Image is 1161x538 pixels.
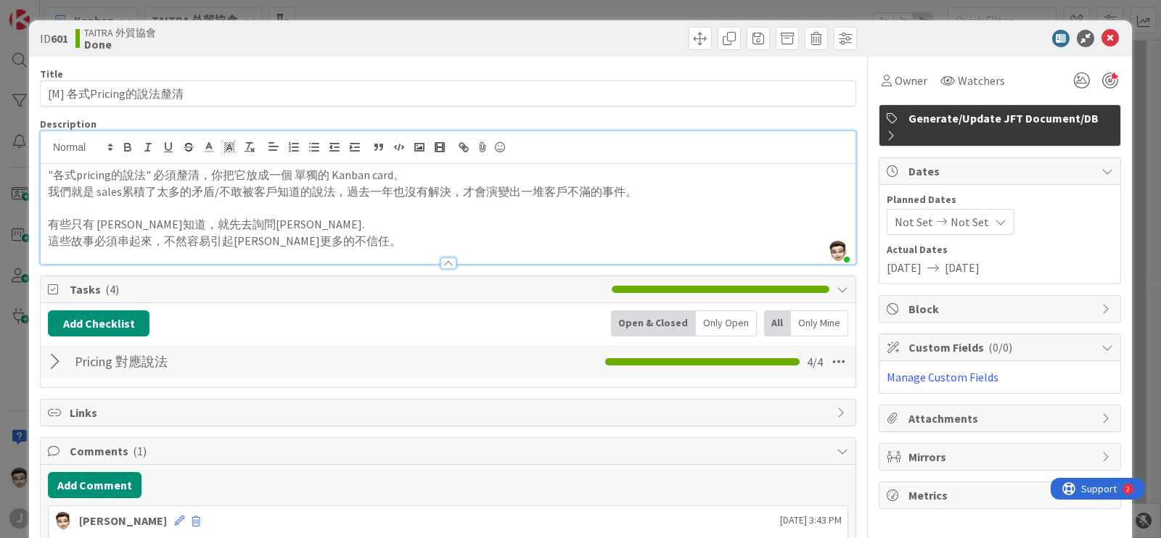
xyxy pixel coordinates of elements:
div: All [764,310,791,336]
span: ( 0/0 ) [988,340,1012,355]
span: Custom Fields [908,339,1094,356]
label: Title [40,67,63,80]
span: [DATE] [887,259,922,276]
span: Links [70,404,829,421]
span: ID [40,30,68,47]
b: Done [84,38,156,50]
span: Not Set [895,213,933,231]
input: type card name here... [40,80,856,107]
span: Comments [70,442,829,460]
span: 4 / 4 [807,353,823,371]
span: Attachments [908,410,1094,427]
input: Add Checklist... [70,349,396,375]
div: [PERSON_NAME] [79,512,167,529]
span: Metrics [908,487,1094,504]
span: Block [908,300,1094,318]
span: Not Set [951,213,989,231]
span: Generate/Update JFT Document/DB [908,109,1113,127]
span: ( 4 ) [105,282,119,297]
span: [DATE] [945,259,980,276]
button: Add Checklist [48,310,149,336]
span: Tasks [70,281,604,298]
div: Only Open [696,310,757,336]
span: TAITRA 外貿協會 [84,27,156,38]
p: 我們就是 sales累積了太多的矛盾/不敢被客戶知道的說法，過去一年也沒有解決，才會演變出一堆客戶不滿的事件。 [48,183,848,200]
span: Planned Dates [887,192,1113,207]
a: Manage Custom Fields [887,370,998,384]
span: Support [30,2,66,20]
img: Sc [54,512,72,529]
div: 2 [75,6,79,17]
div: Open & Closed [611,310,696,336]
img: sDJsze2YOHR2q6r3YbNkhQTPTjE2kxj2.jpg [828,241,848,261]
p: 有些只有 [PERSON_NAME]知道，就先去詢問[PERSON_NAME]. [48,216,848,233]
span: ( 1 ) [133,444,147,458]
span: Description [40,117,97,131]
span: [DATE] 3:43 PM [780,513,842,528]
span: Dates [908,162,1094,180]
span: Actual Dates [887,242,1113,257]
button: Add Comment [48,472,141,498]
p: 這些故事必須串起來，不然容易引起[PERSON_NAME]更多的不信任。 [48,233,848,249]
p: "各式pricing的說法" 必須釐清，你把它放成一個 單獨的 Kanban card。 [48,167,848,183]
b: 601 [51,31,68,46]
span: Mirrors [908,448,1094,465]
span: Watchers [958,72,1005,89]
span: Owner [895,72,927,89]
div: Only Mine [791,310,848,336]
